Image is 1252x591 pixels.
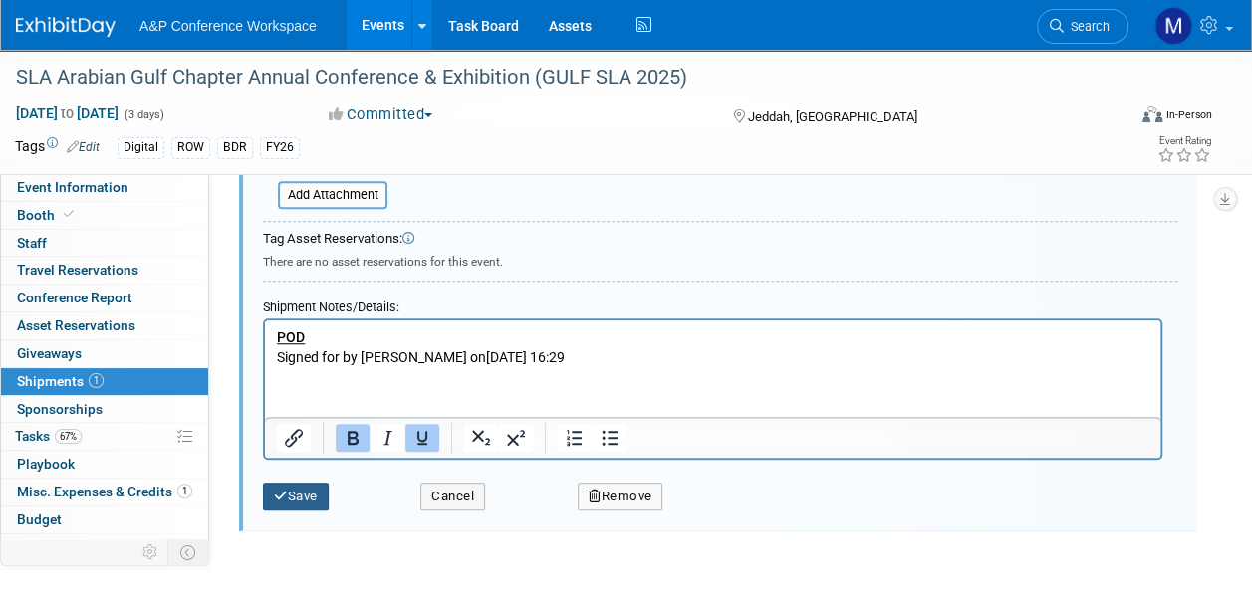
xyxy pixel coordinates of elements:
button: Committed [322,104,440,125]
a: Misc. Expenses & Credits1 [1,479,208,505]
img: Format-Inperson.png [1142,106,1162,122]
button: Numbered list [558,424,592,452]
a: Sponsorships [1,396,208,423]
button: Italic [371,424,404,452]
button: Underline [405,424,439,452]
span: [DATE] [DATE] [15,104,120,122]
span: (3 days) [123,108,164,121]
a: ROI, Objectives & ROO [1,534,208,561]
button: Bold [336,424,370,452]
div: SLA Arabian Gulf Chapter Annual Conference & Exhibition (GULF SLA 2025) [9,60,1110,96]
span: A&P Conference Workspace [139,18,317,34]
div: Event Rating [1157,136,1211,146]
span: Event Information [17,179,128,195]
button: Remove [578,483,663,510]
span: Travel Reservations [17,262,138,278]
button: Subscript [464,424,498,452]
span: Conference Report [17,290,132,305]
a: Budget [1,506,208,533]
a: Asset Reservations [1,312,208,339]
a: Edit [67,140,100,154]
button: Insert/edit link [277,424,311,452]
span: 1 [89,373,104,388]
iframe: Rich Text Area [265,320,1160,417]
span: Asset Reservations [17,317,135,333]
div: There are no asset reservations for this event. [263,249,1177,271]
span: 1 [177,484,192,498]
span: Shipments [17,373,104,389]
a: Giveaways [1,340,208,367]
button: Bullet list [593,424,626,452]
td: Toggle Event Tabs [168,539,209,565]
a: Conference Report [1,285,208,311]
div: ROW [171,137,210,158]
span: Budget [17,511,62,527]
img: ExhibitDay [16,17,116,37]
a: Playbook [1,451,208,478]
span: 67% [55,429,82,444]
span: Tasks [15,428,82,444]
div: In-Person [1165,107,1212,122]
a: Travel Reservations [1,257,208,284]
span: ROI, Objectives & ROO [17,539,150,555]
span: Search [1064,19,1110,34]
span: to [58,105,77,121]
td: Personalize Event Tab Strip [133,539,168,565]
span: Booth [17,207,78,223]
i: Booth reservation complete [64,209,74,220]
div: Event Format [1038,103,1212,133]
a: Event Information [1,174,208,201]
div: Digital [118,137,164,158]
span: Sponsorships [17,401,103,417]
a: Tasks67% [1,423,208,450]
div: FY26 [260,137,300,158]
a: Search [1037,9,1128,44]
img: Matt Hambridge [1154,7,1192,45]
span: Giveaways [17,345,82,361]
span: Misc. Expenses & Credits [17,484,192,499]
button: Cancel [420,483,485,510]
div: BDR [217,137,253,158]
button: Save [263,483,329,510]
div: Shipment Notes/Details: [263,290,1162,318]
div: Tag Asset Reservations: [263,230,1177,249]
span: Staff [17,235,47,251]
a: Shipments1 [1,368,208,395]
td: Tags [15,136,100,159]
span: Jeddah, [GEOGRAPHIC_DATA] [748,109,917,124]
a: Staff [1,230,208,257]
span: Playbook [17,456,75,472]
button: Superscript [499,424,533,452]
a: Booth [1,202,208,229]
